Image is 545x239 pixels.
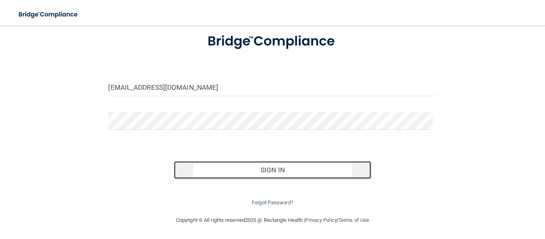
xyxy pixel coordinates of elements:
[305,217,337,223] a: Privacy Policy
[174,161,371,179] button: Sign In
[108,78,436,96] input: Email
[127,207,418,233] div: Copyright © All rights reserved 2025 @ Rectangle Health | |
[252,199,293,205] a: Forgot Password?
[338,217,369,223] a: Terms of Use
[12,6,85,23] img: bridge_compliance_login_screen.278c3ca4.svg
[194,24,352,59] img: bridge_compliance_login_screen.278c3ca4.svg
[407,182,535,214] iframe: Drift Widget Chat Controller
